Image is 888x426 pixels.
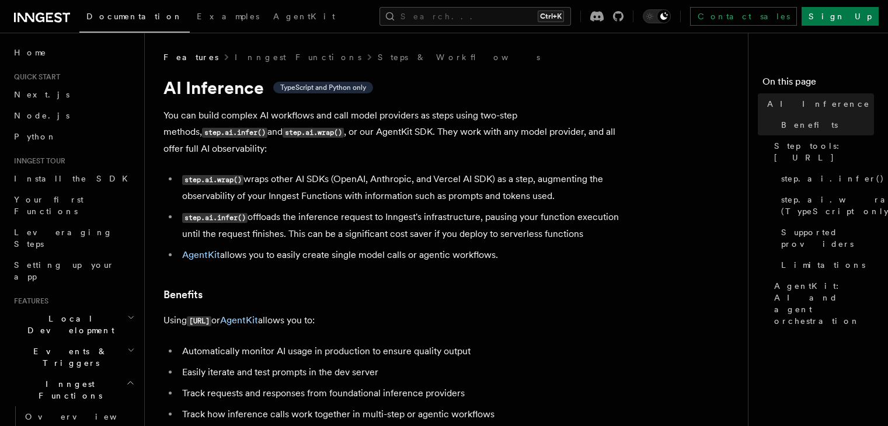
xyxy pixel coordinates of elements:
[774,280,874,327] span: AgentKit: AI and agent orchestration
[776,114,874,135] a: Benefits
[776,189,874,222] a: step.ai.wrap() (TypeScript only)
[179,343,631,359] li: Automatically monitor AI usage in production to ensure quality output
[781,173,884,184] span: step.ai.infer()
[179,247,631,263] li: allows you to easily create single model calls or agentic workflows.
[762,75,874,93] h4: On this page
[283,128,344,138] code: step.ai.wrap()
[163,312,631,329] p: Using or allows you to:
[182,175,243,185] code: step.ai.wrap()
[14,174,135,183] span: Install the SDK
[9,313,127,336] span: Local Development
[14,228,113,249] span: Leveraging Steps
[280,83,366,92] span: TypeScript and Python only
[9,189,137,222] a: Your first Functions
[767,98,870,110] span: AI Inference
[9,222,137,254] a: Leveraging Steps
[235,51,361,63] a: Inngest Functions
[9,296,48,306] span: Features
[776,254,874,275] a: Limitations
[378,51,540,63] a: Steps & Workflows
[769,135,874,168] a: Step tools: [URL]
[690,7,797,26] a: Contact sales
[14,132,57,141] span: Python
[25,412,145,421] span: Overview
[781,226,874,250] span: Supported providers
[9,126,137,147] a: Python
[179,364,631,380] li: Easily iterate and test prompts in the dev server
[9,373,137,406] button: Inngest Functions
[187,316,211,326] code: [URL]
[202,128,267,138] code: step.ai.infer()
[190,4,266,32] a: Examples
[802,7,879,26] a: Sign Up
[197,12,259,21] span: Examples
[762,93,874,114] a: AI Inference
[781,259,865,271] span: Limitations
[163,107,631,157] p: You can build complex AI workflows and call model providers as steps using two-step methods, and ...
[9,84,137,105] a: Next.js
[179,385,631,401] li: Track requests and responses from foundational inference providers
[9,254,137,287] a: Setting up your app
[86,12,183,21] span: Documentation
[9,105,137,126] a: Node.js
[14,260,114,281] span: Setting up your app
[379,7,571,26] button: Search...Ctrl+K
[9,72,60,82] span: Quick start
[9,345,127,369] span: Events & Triggers
[9,156,65,166] span: Inngest tour
[9,168,137,189] a: Install the SDK
[163,77,631,98] h1: AI Inference
[179,406,631,422] li: Track how inference calls work together in multi-step or agentic workflows
[781,119,838,131] span: Benefits
[14,111,69,120] span: Node.js
[14,47,47,58] span: Home
[14,90,69,99] span: Next.js
[163,287,203,303] a: Benefits
[9,308,137,341] button: Local Development
[273,12,335,21] span: AgentKit
[179,171,631,204] li: wraps other AI SDKs (OpenAI, Anthropic, and Vercel AI SDK) as a step, augmenting the observabilit...
[163,51,218,63] span: Features
[774,140,874,163] span: Step tools: [URL]
[179,209,631,242] li: offloads the inference request to Inngest's infrastructure, pausing your function execution until...
[643,9,671,23] button: Toggle dark mode
[776,222,874,254] a: Supported providers
[776,168,874,189] a: step.ai.infer()
[182,213,248,223] code: step.ai.infer()
[14,195,83,216] span: Your first Functions
[266,4,342,32] a: AgentKit
[9,42,137,63] a: Home
[220,315,258,326] a: AgentKit
[9,378,126,401] span: Inngest Functions
[538,11,564,22] kbd: Ctrl+K
[9,341,137,373] button: Events & Triggers
[182,249,220,260] a: AgentKit
[769,275,874,331] a: AgentKit: AI and agent orchestration
[79,4,190,33] a: Documentation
